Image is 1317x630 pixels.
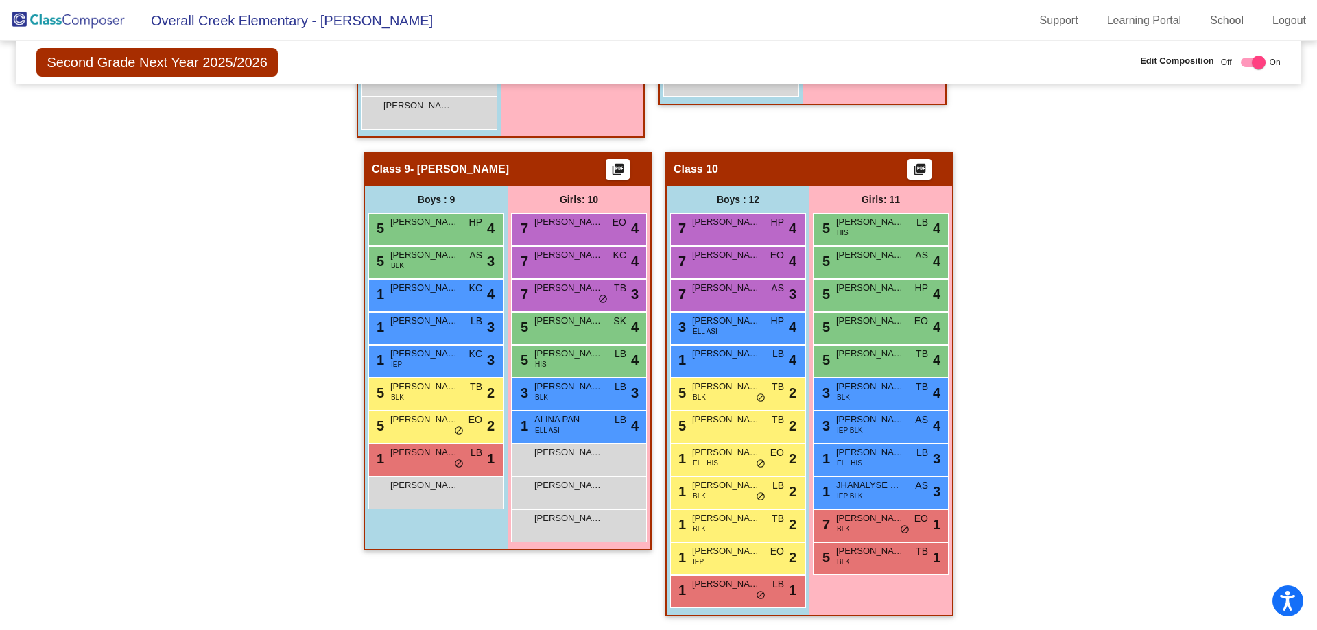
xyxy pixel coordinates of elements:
span: HIS [535,359,547,369]
span: EO [468,413,482,427]
span: [PERSON_NAME] [534,314,603,328]
span: 5 [819,550,830,565]
span: 2 [487,415,495,436]
mat-icon: picture_as_pdf [610,162,626,182]
span: 1 [373,287,384,302]
span: On [1270,56,1281,69]
span: TB [772,413,784,427]
span: BLK [837,524,850,534]
span: 2 [487,383,495,403]
span: ALINA PAN [534,413,603,426]
span: [PERSON_NAME] [534,215,603,229]
span: - [PERSON_NAME] [410,162,509,176]
span: SK [613,314,626,328]
span: 5 [517,352,528,367]
span: [PERSON_NAME] [692,413,761,426]
span: BLK [693,524,706,534]
span: [PERSON_NAME] [534,347,603,361]
span: EO [770,248,784,263]
span: 5 [819,254,830,269]
span: 3 [631,284,639,304]
span: IEP BLK [837,425,863,435]
span: IEP [391,359,402,369]
span: 1 [675,517,686,532]
span: 1 [675,583,686,598]
span: 3 [933,448,940,469]
span: TB [916,347,928,361]
span: 1 [933,514,940,535]
span: ELL ASI [535,425,560,435]
span: [PERSON_NAME] [390,347,459,361]
span: 4 [631,350,639,370]
span: EO [914,314,928,328]
span: [PERSON_NAME] [836,215,905,229]
span: LB [916,446,928,460]
span: 5 [819,319,830,335]
span: do_not_disturb_alt [756,459,766,470]
mat-icon: picture_as_pdf [912,162,928,182]
span: AS [771,281,784,295]
span: [PERSON_NAME] [390,413,459,426]
span: LB [471,314,482,328]
span: [PERSON_NAME] [836,248,905,262]
span: [PERSON_NAME] [836,347,905,361]
span: 4 [933,317,940,337]
span: HP [469,215,482,230]
span: 4 [933,350,940,370]
span: 4 [631,218,639,239]
span: 3 [487,251,495,271]
span: [PERSON_NAME] [534,281,603,295]
span: 3 [819,385,830,400]
span: 3 [675,319,686,335]
button: Print Students Details [907,159,932,180]
span: 5 [373,385,384,400]
span: 1 [789,580,796,601]
span: ELL HIS [693,458,718,468]
span: 5 [675,418,686,433]
span: [PERSON_NAME] [534,446,603,459]
span: 3 [789,284,796,304]
a: Logout [1261,10,1317,32]
span: LB [772,577,784,592]
span: do_not_disturb_alt [756,590,766,601]
span: Edit Composition [1140,54,1214,68]
span: 4 [789,251,796,271]
span: [PERSON_NAME] [692,511,761,525]
span: 1 [819,484,830,499]
span: BLK [837,392,850,402]
a: Support [1029,10,1089,32]
span: Class 10 [674,162,718,176]
span: [PERSON_NAME] [836,413,905,426]
span: 4 [487,284,495,304]
span: 4 [631,415,639,436]
div: Girls: 10 [508,186,650,213]
span: 5 [373,254,384,269]
span: 1 [373,451,384,466]
span: JHANALYSE HEATH [836,478,905,492]
span: [PERSON_NAME] [390,215,459,229]
span: LB [615,347,626,361]
span: Overall Creek Elementary - [PERSON_NAME] [137,10,433,32]
span: [PERSON_NAME] [692,281,761,295]
span: 7 [517,254,528,269]
span: [PERSON_NAME] [836,314,905,328]
span: 7 [819,517,830,532]
span: [PERSON_NAME] [692,314,761,328]
span: 5 [675,385,686,400]
span: LB [615,380,626,394]
span: EO [613,215,626,230]
span: do_not_disturb_alt [454,459,464,470]
span: 1 [675,352,686,367]
span: ELL HIS [837,458,862,468]
span: 3 [487,317,495,337]
span: 4 [789,317,796,337]
span: TB [614,281,626,295]
span: 1 [819,451,830,466]
span: 4 [933,284,940,304]
span: 1 [487,448,495,469]
span: 4 [631,251,639,271]
span: [PERSON_NAME] [692,380,761,393]
span: 7 [675,287,686,302]
div: Boys : 12 [667,186,809,213]
span: BLK [391,261,404,271]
